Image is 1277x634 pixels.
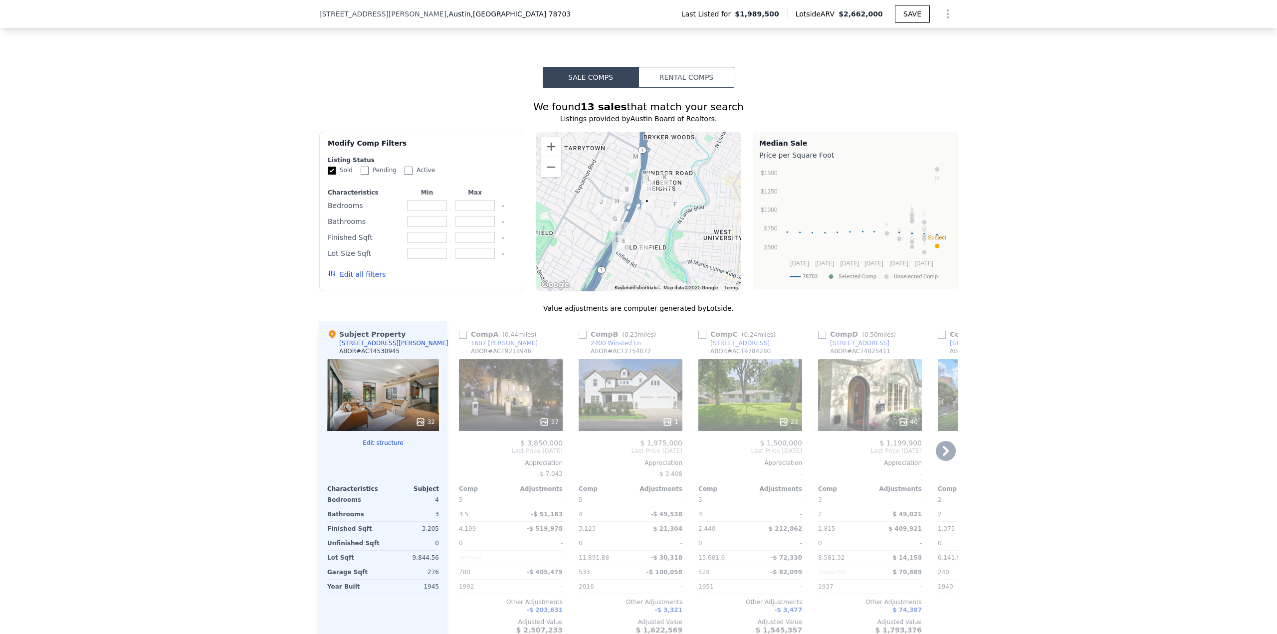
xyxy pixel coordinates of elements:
[872,536,922,550] div: -
[818,565,868,579] div: Unspecified
[938,540,942,547] span: 0
[459,525,476,532] span: 4,199
[579,569,590,576] span: 533
[650,511,682,518] span: -$ 49,538
[885,221,889,227] text: F
[501,252,505,256] button: Clear
[760,439,802,447] span: $ 1,500,000
[361,167,369,175] input: Pending
[471,339,538,347] div: 1607 [PERSON_NAME]
[938,329,1019,339] div: Comp E
[579,618,682,626] div: Adjusted Value
[638,192,656,217] div: 2401 Jarratt Ave
[818,447,922,455] span: Last Price [DATE]
[818,339,889,347] a: [STREET_ADDRESS]
[579,329,660,339] div: Comp B
[618,331,660,338] span: ( miles)
[818,580,868,594] div: 1937
[319,100,958,114] div: We found that match your search
[657,470,682,477] span: -$ 3,408
[698,459,802,467] div: Appreciation
[579,339,641,347] a: 2400 Winsted Ln
[327,536,381,550] div: Unfinished Sqft
[385,507,439,521] div: 3
[579,507,629,521] div: 4
[505,331,518,338] span: 0.44
[698,467,802,481] div: -
[328,156,516,164] div: Listing Status
[459,580,509,594] div: 1992
[579,580,629,594] div: 2016
[631,485,682,493] div: Adjustments
[938,554,964,561] span: 6,141.96
[459,551,509,565] div: Unknown
[327,565,381,579] div: Garage Sqft
[735,9,779,19] span: $1,989,500
[779,417,798,427] div: 23
[892,607,922,614] span: $ 74,387
[513,580,563,594] div: -
[698,329,780,339] div: Comp C
[327,580,381,594] div: Year Built
[662,417,678,427] div: 1
[513,551,563,565] div: -
[897,227,901,233] text: E
[541,137,561,157] button: Zoom in
[339,347,400,355] div: ABOR # ACT4530945
[892,511,922,518] span: $ 49,021
[655,607,682,614] span: -$ 3,321
[818,598,922,606] div: Other Adjustments
[938,4,958,24] button: Show Options
[385,580,439,594] div: 1945
[870,485,922,493] div: Adjustments
[527,525,563,532] span: -$ 519,978
[938,525,955,532] span: 1,375
[319,114,958,124] div: Listings provided by Austin Board of Realtors .
[879,439,922,447] span: $ 1,199,900
[471,10,571,18] span: , [GEOGRAPHIC_DATA] 78703
[922,227,926,233] text: C
[513,493,563,507] div: -
[935,175,939,181] text: H
[775,607,802,614] span: -$ 3,477
[818,618,922,626] div: Adjusted Value
[385,493,439,507] div: 4
[513,536,563,550] div: -
[579,485,631,493] div: Comp
[327,329,406,339] div: Subject Property
[892,554,922,561] span: $ 14,158
[527,607,563,614] span: -$ 203,631
[922,224,926,230] text: D
[928,234,946,240] text: Subject
[625,331,638,338] span: 0.23
[618,181,637,206] div: 2400 Winsted Ln
[898,417,918,427] div: 40
[319,9,446,19] span: [STREET_ADDRESS][PERSON_NAME]
[327,485,383,493] div: Characteristics
[638,67,734,88] button: Rental Comps
[635,235,654,260] div: 1607 Pease Rd
[761,188,778,195] text: $1250
[710,347,771,355] div: ABOR # ACT9784280
[818,525,835,532] span: 1,815
[914,260,933,267] text: [DATE]
[764,244,778,251] text: $500
[839,273,876,280] text: Selected Comp
[655,168,674,193] div: 1413 Ethridge Ave
[665,196,684,220] div: 2408 Pemberton Pkwy
[328,246,401,260] div: Lot Size Sqft
[818,496,822,503] span: 3
[539,417,559,427] div: 37
[543,67,638,88] button: Sale Comps
[539,278,572,291] a: Open this area in Google Maps (opens a new window)
[328,199,401,212] div: Bedrooms
[606,210,625,235] div: 2005 Woodmont Ave
[698,485,750,493] div: Comp
[681,9,735,19] span: Last Listed for
[698,618,802,626] div: Adjusted Value
[591,339,641,347] div: 2400 Winsted Ln
[531,511,563,518] span: -$ 51,183
[501,236,505,240] button: Clear
[698,507,748,521] div: 3
[446,9,571,19] span: , Austin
